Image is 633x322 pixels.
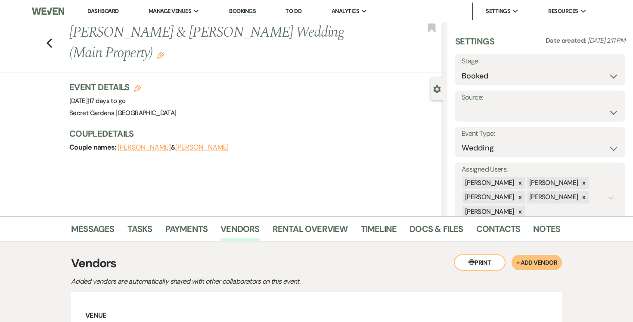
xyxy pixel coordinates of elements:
[548,7,578,16] span: Resources
[476,222,521,241] a: Contacts
[361,222,397,241] a: Timeline
[87,7,118,15] a: Dashboard
[157,51,164,59] button: Edit
[462,128,619,140] label: Event Type:
[332,7,359,16] span: Analytics
[71,276,372,287] p: Added vendors are automatically shared with other collaborators on this event.
[273,222,348,241] a: Rental Overview
[462,206,515,218] div: [PERSON_NAME]
[69,109,177,117] span: Secret Gardens [GEOGRAPHIC_DATA]
[69,128,434,140] h3: Couple Details
[87,97,125,105] span: |
[71,222,115,241] a: Messages
[71,254,562,272] h3: Vendors
[512,255,562,270] button: + Add Vendor
[588,36,625,45] span: [DATE] 2:11 PM
[462,163,619,176] label: Assigned Users:
[462,177,515,189] div: [PERSON_NAME]
[220,222,259,241] a: Vendors
[455,35,494,54] h3: Settings
[32,2,64,20] img: Weven Logo
[69,97,125,105] span: [DATE]
[165,222,208,241] a: Payments
[527,191,580,203] div: [PERSON_NAME]
[118,143,229,152] span: &
[127,222,152,241] a: Tasks
[229,7,256,16] a: Bookings
[89,97,126,105] span: 17 days to go
[433,84,441,93] button: Close lead details
[462,191,515,203] div: [PERSON_NAME]
[454,254,506,271] button: Print
[546,36,588,45] span: Date created:
[118,144,171,151] button: [PERSON_NAME]
[149,7,191,16] span: Manage Venues
[462,91,619,104] label: Source:
[533,222,560,241] a: Notes
[410,222,463,241] a: Docs & Files
[69,81,177,93] h3: Event Details
[486,7,510,16] span: Settings
[69,143,118,152] span: Couple names:
[527,177,580,189] div: [PERSON_NAME]
[462,55,619,68] label: Stage:
[175,144,229,151] button: [PERSON_NAME]
[69,22,365,63] h1: [PERSON_NAME] & [PERSON_NAME] Wedding (Main Property)
[285,7,301,15] a: To Do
